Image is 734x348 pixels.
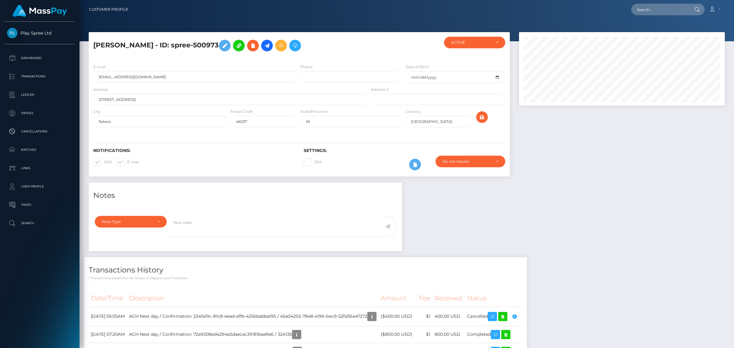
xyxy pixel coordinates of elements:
[89,326,127,343] td: [DATE] 07:20AM
[432,290,465,307] th: Received
[371,87,389,92] label: Address 2
[7,200,72,209] p: Taxes
[102,219,153,224] div: Note Type
[465,290,522,307] th: Status
[432,307,465,326] td: 400.00 USD
[89,290,127,307] th: Date/Time
[5,124,75,139] a: Cancellations
[7,182,72,191] p: User Profile
[127,307,379,326] td: ACH Next day / Confirmation: 234fa19c-81c8-4ead-affb-4256babba195 / 45a04292-7848-4196-b4c9-52fd3...
[379,290,417,307] th: Amount
[432,326,465,343] td: 800.00 USD
[444,37,505,48] button: ACTIVE
[93,148,295,153] h6: Notifications:
[93,64,105,70] label: E-mail
[465,307,522,326] td: Cancelled
[89,276,522,280] p: * Transactions date/time are shown in payee's local timezone
[93,190,398,201] h4: Notes
[93,109,101,114] label: City
[5,30,75,36] span: Play Spree Ltd
[7,54,72,63] p: Dashboard
[7,28,17,38] img: Play Spree Ltd
[417,326,432,343] td: $1
[436,156,505,167] button: Do not require
[406,109,421,114] label: Country
[93,158,112,166] label: SMS
[13,5,67,17] img: MassPay Logo
[451,40,491,45] div: ACTIVE
[7,219,72,228] p: Search
[7,164,72,173] p: Links
[443,159,491,164] div: Do not require
[5,87,75,102] a: Ledger
[117,158,139,166] label: E-mail
[465,326,522,343] td: Completed
[5,142,75,157] a: Batches
[89,265,522,276] h4: Transactions History
[89,307,127,326] td: [DATE] 05:05AM
[379,307,417,326] td: ($400.00 USD)
[127,290,379,307] th: Description
[5,69,75,84] a: Transactions
[304,148,505,153] h6: Settings:
[300,109,328,114] label: State/Province
[417,290,432,307] th: Fee
[379,326,417,343] td: ($800.00 USD)
[5,216,75,231] a: Search
[127,326,379,343] td: ACH Next day / Confirmation: 72a9308ed4294e2daecac39181bae9e6 / 324136
[5,50,75,66] a: Dashboard
[89,3,128,16] a: Customer Profile
[5,197,75,213] a: Taxes
[631,4,689,15] input: Search...
[261,40,273,51] a: Initiate Payout
[300,64,313,70] label: Phone
[7,72,72,81] p: Transactions
[417,307,432,326] td: $1
[93,87,108,92] label: Address
[7,90,72,99] p: Ledger
[406,64,429,70] label: Date of Birth
[7,145,72,154] p: Batches
[5,179,75,194] a: User Profile
[93,37,365,54] h5: [PERSON_NAME] - ID: spree-500973
[5,106,75,121] a: Payees
[95,216,167,228] button: Note Type
[304,158,322,166] label: 2FA
[230,109,253,114] label: Postal Code
[7,127,72,136] p: Cancellations
[7,109,72,118] p: Payees
[5,161,75,176] a: Links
